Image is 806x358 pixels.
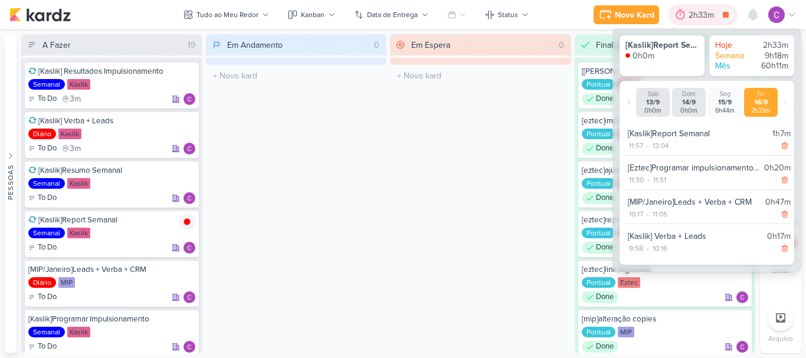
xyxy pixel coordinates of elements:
div: 11:51 [652,175,667,185]
div: [Kaslik]Report Semanal [28,215,195,225]
div: 0h0m [633,51,654,61]
div: 11:05 [651,209,669,219]
p: Done [596,192,614,204]
div: Done [582,143,618,155]
div: Kaslik [67,178,90,189]
p: Done [596,291,614,303]
div: Em Andamento [227,39,283,51]
div: - [645,175,652,185]
div: último check-in há 3 meses [61,143,81,155]
div: [MIP/Janeiro]Leads + Verba + CRM [628,196,761,208]
div: MIP [618,327,634,337]
div: Responsável: Carlos Lima [184,291,195,303]
div: Semana [715,51,751,61]
div: 0 [554,39,569,51]
div: 2h33m [746,107,775,114]
div: Ter [746,90,775,98]
div: Responsável: Carlos Lima [736,341,748,353]
img: Carlos Lima [184,93,195,105]
div: [Kaslik] Verba + Leads [628,230,762,242]
div: [kaslik]criação ctwa his [582,66,749,77]
div: Semanal [28,178,65,189]
div: Mês [715,61,751,71]
div: Diário [28,129,56,139]
div: 19 [183,39,200,51]
div: 6h44m [710,107,739,114]
div: Responsável: Carlos Lima [736,291,748,303]
div: To Do [28,143,57,155]
div: 0h0m [674,107,703,114]
p: Done [596,93,614,105]
img: tracking [625,53,630,58]
img: Carlos Lima [184,192,195,204]
img: Carlos Lima [184,341,195,353]
div: To Do [28,93,57,105]
div: Done [582,242,618,254]
div: [Kaslik]Programar Impulsionamento [28,314,195,324]
div: Done [582,291,618,303]
div: 10:16 [651,243,669,254]
div: 14/9 [674,98,703,107]
div: Pontual [582,277,615,288]
div: [mip]alteração copies [582,314,749,324]
div: 9h18m [753,51,788,61]
div: Semanal [28,228,65,238]
p: Done [596,242,614,254]
button: Pessoas [5,34,17,353]
div: último check-in há 3 meses [61,93,81,105]
div: 2h33m [689,9,717,21]
input: + Novo kard [208,67,385,84]
div: 0h0m [638,107,667,114]
div: 0h17m [767,230,791,242]
div: [eztec]ajustes publicações menzinho [582,165,749,176]
div: Semanal [28,327,65,337]
div: Pontual [582,79,615,90]
div: [eztec]report são caetano [582,215,749,225]
div: 0h20m [764,162,791,174]
div: Pontual [582,129,615,139]
div: Responsável: Carlos Lima [184,143,195,155]
p: Arquivo [768,333,793,344]
div: Pontual [582,228,615,238]
p: To Do [38,242,57,254]
div: Pontual [582,178,615,189]
img: tracking [179,214,195,230]
div: Pontual [582,327,615,337]
img: kardz.app [9,8,71,22]
button: Novo Kard [594,5,659,24]
span: 3m [70,95,81,103]
img: Carlos Lima [184,242,195,254]
div: Kaslik [67,228,90,238]
input: + Novo kard [392,67,569,84]
p: To Do [38,291,57,303]
div: Done [582,192,618,204]
div: Kaslik [67,327,90,337]
div: Novo Kard [615,9,654,21]
div: Hoje [715,40,751,51]
p: To Do [38,93,57,105]
div: To Do [28,291,57,303]
p: To Do [38,143,57,155]
div: 0h47m [765,196,791,208]
div: 2h33m [753,40,788,51]
div: Finalizado [596,39,633,51]
div: - [644,209,651,219]
div: Done [582,93,618,105]
div: [Kaslik]Report Semanal [628,127,768,140]
img: Carlos Lima [768,6,785,23]
span: 3m [70,144,81,153]
img: Carlos Lima [184,143,195,155]
div: Eztec [618,277,640,288]
div: [eztec]link tagueado [582,264,749,275]
div: [Kaslik] Resultados Impulsionamento [28,66,195,77]
p: Done [596,143,614,155]
div: 13:04 [651,140,670,151]
div: 0 [369,39,384,51]
div: 60h11m [753,61,788,71]
img: Carlos Lima [736,291,748,303]
div: MIP [58,277,75,288]
div: To Do [28,242,57,254]
div: Responsável: Carlos Lima [184,192,195,204]
div: [Kaslik]Resumo Semanal [28,165,195,176]
div: 16/9 [746,98,775,107]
